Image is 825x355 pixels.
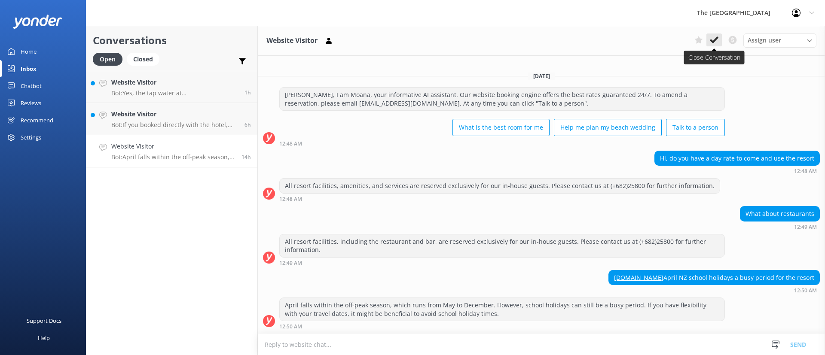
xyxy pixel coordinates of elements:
[21,77,42,94] div: Chatbot
[279,324,302,329] strong: 12:50 AM
[279,197,302,202] strong: 12:48 AM
[794,288,817,293] strong: 12:50 AM
[740,224,820,230] div: Sep 18 2025 12:49am (UTC -10:00) Pacific/Honolulu
[111,89,238,97] p: Bot: Yes, the tap water at [GEOGRAPHIC_DATA] and Sanctuary is safe to drink as it goes through a ...
[13,15,62,29] img: yonder-white-logo.png
[743,33,816,47] div: Assign User
[740,206,819,221] div: What about restaurants
[21,112,53,129] div: Recommend
[127,53,159,66] div: Closed
[280,88,724,110] div: [PERSON_NAME], I am Moana, your informative AI assistant. Our website booking engine offers the b...
[654,168,820,174] div: Sep 18 2025 12:48am (UTC -10:00) Pacific/Honolulu
[93,54,127,64] a: Open
[86,103,257,135] a: Website VisitorBot:If you booked directly with the hotel, you can amend your booking using the bo...
[279,140,725,146] div: Sep 18 2025 12:48am (UTC -10:00) Pacific/Honolulu
[794,169,817,174] strong: 12:48 AM
[21,60,37,77] div: Inbox
[279,323,725,329] div: Sep 18 2025 12:50am (UTC -10:00) Pacific/Honolulu
[655,151,819,166] div: Hi, do you have a day rate to come and use the resort
[666,119,725,136] button: Talk to a person
[280,179,720,193] div: All resort facilities, amenities, and services are reserved exclusively for our in-house guests. ...
[794,225,817,230] strong: 12:49 AM
[111,121,238,129] p: Bot: If you booked directly with the hotel, you can amend your booking using the booking engine o...
[528,73,555,80] span: [DATE]
[93,32,251,49] h2: Conversations
[266,35,318,46] h3: Website Visitor
[279,260,725,266] div: Sep 18 2025 12:49am (UTC -10:00) Pacific/Honolulu
[244,121,251,128] span: Sep 18 2025 09:10am (UTC -10:00) Pacific/Honolulu
[279,141,302,146] strong: 12:48 AM
[279,196,720,202] div: Sep 18 2025 12:48am (UTC -10:00) Pacific/Honolulu
[27,312,61,329] div: Support Docs
[280,298,724,321] div: April falls within the off-peak season, which runs from May to December. However, school holidays...
[748,36,781,45] span: Assign user
[111,109,238,119] h4: Website Visitor
[452,119,550,136] button: What is the best room for me
[38,329,50,346] div: Help
[554,119,662,136] button: Help me plan my beach wedding
[86,71,257,103] a: Website VisitorBot:Yes, the tap water at [GEOGRAPHIC_DATA] and Sanctuary is safe to drink as it g...
[111,153,235,161] p: Bot: April falls within the off-peak season, which runs from May to December. However, school hol...
[111,78,238,87] h4: Website Visitor
[86,135,257,167] a: Website VisitorBot:April falls within the off-peak season, which runs from May to December. Howev...
[21,94,41,112] div: Reviews
[608,287,820,293] div: Sep 18 2025 12:50am (UTC -10:00) Pacific/Honolulu
[280,234,724,257] div: All resort facilities, including the restaurant and bar, are reserved exclusively for our in-hous...
[614,273,663,282] a: [DOMAIN_NAME]
[21,129,41,146] div: Settings
[93,53,122,66] div: Open
[244,89,251,96] span: Sep 18 2025 02:25pm (UTC -10:00) Pacific/Honolulu
[111,142,235,151] h4: Website Visitor
[127,54,164,64] a: Closed
[241,153,251,161] span: Sep 18 2025 12:50am (UTC -10:00) Pacific/Honolulu
[279,261,302,266] strong: 12:49 AM
[609,270,819,285] div: April NZ school holidays a busy period for the resort
[21,43,37,60] div: Home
